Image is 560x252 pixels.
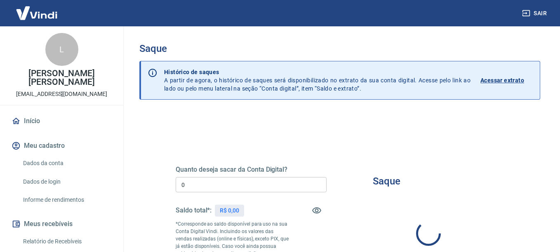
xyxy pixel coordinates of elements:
h5: Quanto deseja sacar da Conta Digital? [176,166,327,174]
p: Acessar extrato [480,76,524,84]
a: Dados de login [20,173,113,190]
a: Dados da conta [20,155,113,172]
p: A partir de agora, o histórico de saques será disponibilizado no extrato da sua conta digital. Ac... [164,68,471,93]
button: Sair [520,6,550,21]
p: Histórico de saques [164,68,471,76]
p: R$ 0,00 [220,206,239,215]
img: Vindi [10,0,64,26]
p: [EMAIL_ADDRESS][DOMAIN_NAME] [16,90,107,98]
button: Meu cadastro [10,137,113,155]
p: [PERSON_NAME] [PERSON_NAME] [7,69,117,86]
button: Meus recebíveis [10,215,113,233]
a: Início [10,112,113,130]
a: Acessar extrato [480,68,533,93]
h5: Saldo total*: [176,206,212,215]
h3: Saque [139,43,540,54]
div: L [45,33,78,66]
a: Informe de rendimentos [20,191,113,208]
h3: Saque [373,175,400,187]
a: Relatório de Recebíveis [20,233,113,250]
